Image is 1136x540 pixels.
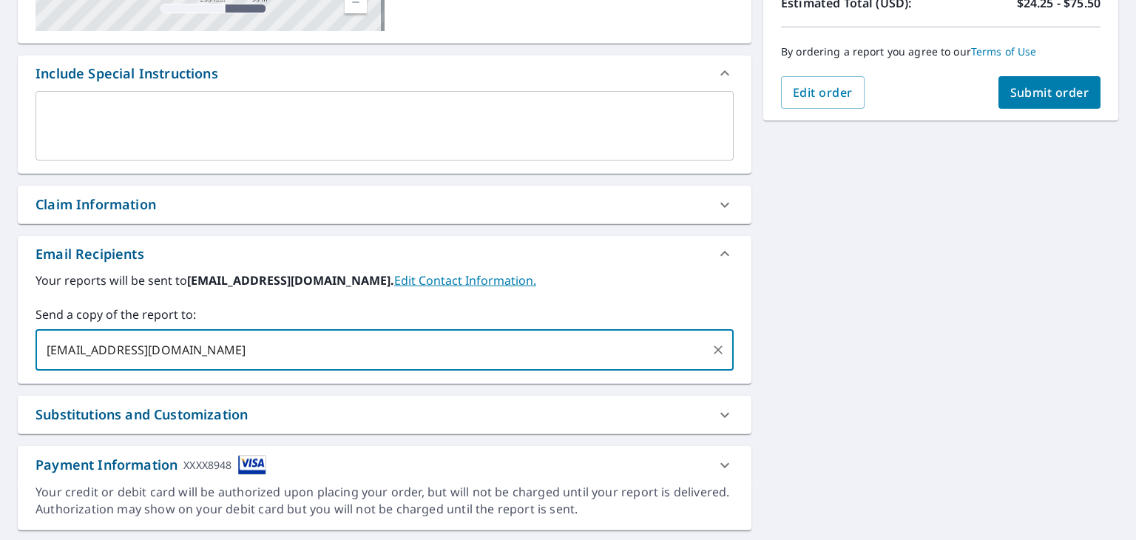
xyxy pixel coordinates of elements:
[781,45,1100,58] p: By ordering a report you agree to our
[18,55,751,91] div: Include Special Instructions
[35,244,144,264] div: Email Recipients
[35,271,734,289] label: Your reports will be sent to
[1010,84,1089,101] span: Submit order
[35,306,734,323] label: Send a copy of the report to:
[183,455,231,475] div: XXXX8948
[187,272,394,288] b: [EMAIL_ADDRESS][DOMAIN_NAME].
[238,455,266,475] img: cardImage
[35,64,218,84] div: Include Special Instructions
[35,484,734,518] div: Your credit or debit card will be authorized upon placing your order, but will not be charged unt...
[781,76,865,109] button: Edit order
[971,44,1037,58] a: Terms of Use
[708,340,728,360] button: Clear
[35,455,266,475] div: Payment Information
[394,272,536,288] a: EditContactInfo
[35,405,248,425] div: Substitutions and Customization
[18,236,751,271] div: Email Recipients
[998,76,1101,109] button: Submit order
[18,446,751,484] div: Payment InformationXXXX8948cardImage
[793,84,853,101] span: Edit order
[18,396,751,433] div: Substitutions and Customization
[35,195,156,215] div: Claim Information
[18,186,751,223] div: Claim Information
